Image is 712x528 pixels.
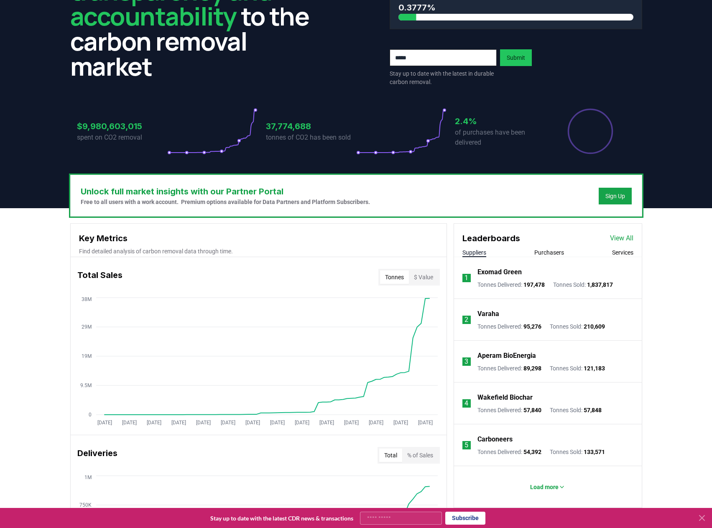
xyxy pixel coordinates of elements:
p: Find detailed analysis of carbon removal data through time. [79,247,438,255]
button: Total [379,449,402,462]
p: 2 [464,315,468,325]
tspan: [DATE] [270,420,284,426]
p: Tonnes Sold : [550,406,602,414]
h3: Deliveries [77,447,117,464]
button: Sign Up [599,188,632,204]
a: Wakefield Biochar [477,393,533,403]
tspan: [DATE] [368,420,383,426]
h3: $9,980,603,015 [77,120,167,133]
span: 197,478 [523,281,545,288]
p: 5 [464,440,468,450]
p: Tonnes Delivered : [477,364,541,372]
a: Carboneers [477,434,513,444]
tspan: 19M [82,353,92,359]
a: Sign Up [605,192,625,200]
tspan: [DATE] [344,420,358,426]
button: $ Value [409,270,438,284]
span: 57,848 [584,407,602,413]
tspan: [DATE] [220,420,235,426]
tspan: [DATE] [196,420,210,426]
button: Services [612,248,633,257]
p: Tonnes Sold : [550,448,605,456]
p: Tonnes Delivered : [477,448,541,456]
button: Load more [523,479,572,495]
span: 1,837,817 [587,281,613,288]
p: Tonnes Sold : [550,322,605,331]
p: Tonnes Delivered : [477,406,541,414]
p: Load more [530,483,559,491]
h3: 37,774,688 [266,120,356,133]
tspan: [DATE] [319,420,334,426]
p: Tonnes Delivered : [477,322,541,331]
span: 133,571 [584,449,605,455]
h3: Total Sales [77,269,122,286]
tspan: [DATE] [97,420,112,426]
h3: 0.3777% [398,1,633,14]
button: Purchasers [534,248,564,257]
div: Percentage of sales delivered [567,108,614,155]
tspan: [DATE] [245,420,260,426]
h3: 2.4% [455,115,545,128]
span: 210,609 [584,323,605,330]
p: spent on CO2 removal [77,133,167,143]
span: 89,298 [523,365,541,372]
p: Tonnes Sold : [550,364,605,372]
tspan: 38M [82,296,92,302]
a: Aperam BioEnergia [477,351,536,361]
tspan: [DATE] [294,420,309,426]
tspan: [DATE] [146,420,161,426]
a: Varaha [477,309,499,319]
h3: Leaderboards [462,232,520,245]
a: Exomad Green [477,267,522,277]
tspan: [DATE] [122,420,136,426]
h3: Key Metrics [79,232,438,245]
p: Tonnes Sold : [553,281,613,289]
a: View All [610,233,633,243]
p: tonnes of CO2 has been sold [266,133,356,143]
button: Submit [500,49,532,66]
span: 54,392 [523,449,541,455]
span: 121,183 [584,365,605,372]
p: Tonnes Delivered : [477,281,545,289]
tspan: 9.5M [80,383,92,388]
tspan: 29M [82,324,92,330]
p: of purchases have been delivered [455,128,545,148]
p: 4 [464,398,468,408]
button: Tonnes [380,270,409,284]
tspan: [DATE] [393,420,408,426]
tspan: 0 [89,412,92,418]
button: % of Sales [402,449,438,462]
tspan: 1M [84,474,92,480]
p: Free to all users with a work account. Premium options available for Data Partners and Platform S... [81,198,370,206]
tspan: 750K [79,502,92,508]
span: 57,840 [523,407,541,413]
h3: Unlock full market insights with our Partner Portal [81,185,370,198]
button: Suppliers [462,248,486,257]
p: Stay up to date with the latest in durable carbon removal. [390,69,497,86]
p: 1 [464,273,468,283]
tspan: [DATE] [418,420,432,426]
p: 3 [464,357,468,367]
tspan: [DATE] [171,420,186,426]
span: 95,276 [523,323,541,330]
